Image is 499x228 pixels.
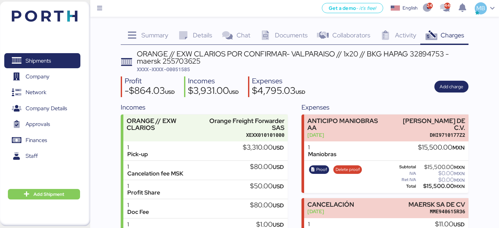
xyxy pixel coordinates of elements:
[417,177,465,182] div: $0.00
[296,89,305,95] span: USD
[250,202,284,209] div: $80.00
[333,165,362,174] button: Delete proof
[476,4,485,12] span: MB
[403,5,418,11] div: English
[26,119,50,129] span: Approvals
[4,101,80,116] a: Company Details
[308,151,336,158] div: Maniobras
[395,31,416,39] span: Activity
[308,144,336,151] div: 1
[309,165,329,174] button: Proof
[417,184,465,189] div: $15,500.00
[203,132,284,138] div: XEXX010101000
[121,102,287,112] div: Incomes
[141,31,168,39] span: Summary
[237,31,250,39] span: Chat
[273,202,284,209] span: USD
[441,31,464,39] span: Charges
[4,53,80,68] a: Shipments
[127,117,199,131] div: ORANGE // EXW CLARIOS
[94,3,105,14] button: Menu
[193,31,212,39] span: Details
[165,89,175,95] span: USD
[33,190,64,198] span: Add Shipment
[316,166,327,173] span: Proof
[394,184,416,189] div: Total
[408,208,465,215] div: MME940615R36
[127,202,149,209] div: 1
[417,171,465,176] div: $0.00
[273,144,284,151] span: USD
[273,163,284,171] span: USD
[307,208,354,215] div: [DATE]
[127,151,148,158] div: Pick-up
[454,183,465,189] span: MXN
[127,209,149,216] div: Doc Fee
[454,164,465,170] span: MXN
[188,86,239,97] div: $3,931.00
[127,163,183,170] div: 1
[203,117,284,131] div: Orange Freight Forwarder SAS
[4,69,80,84] a: Company
[243,144,284,151] div: $3,310.00
[394,177,416,182] div: Ret IVA
[332,31,370,39] span: Collaborators
[308,221,350,228] div: 1
[307,201,354,208] div: CANCELACIÓN
[391,117,465,131] div: [PERSON_NAME] DE C.V.
[435,221,465,228] div: $11.00
[408,201,465,208] div: MAERSK SA DE CV
[275,31,308,39] span: Documents
[418,144,465,151] div: $15,500.00
[252,86,305,97] div: $4,795.03
[125,76,175,86] div: Profit
[127,221,157,228] div: 1
[188,76,239,86] div: Incomes
[336,166,360,173] span: Delete proof
[454,177,465,183] span: MXN
[26,56,51,66] span: Shipments
[127,144,148,151] div: 1
[454,171,465,176] span: MXN
[391,132,465,138] div: DHI9710177Z2
[434,81,468,93] button: Add charge
[250,163,284,171] div: $80.00
[394,171,416,176] div: IVA
[453,221,465,228] span: USD
[127,183,160,190] div: 1
[229,89,239,95] span: USD
[8,189,80,199] button: Add Shipment
[301,102,468,112] div: Expenses
[440,83,463,91] span: Add charge
[4,149,80,164] a: Staff
[137,66,190,73] span: XXXX-XXXX-O0051585
[26,135,47,145] span: Finances
[252,76,305,86] div: Expenses
[394,165,416,169] div: Subtotal
[4,85,80,100] a: Network
[125,86,175,97] div: -$864.03
[26,151,38,161] span: Staff
[250,183,284,190] div: $50.00
[273,183,284,190] span: USD
[4,117,80,132] a: Approvals
[26,88,46,97] span: Network
[137,50,468,65] div: ORANGE // EXW CLARIOS POR CONFIRMAR- VALPARAISO // 1x20 // BKG HAPAG 32894753 - maersk 255703625
[452,144,465,151] span: MXN
[26,104,67,113] span: Company Details
[127,170,183,177] div: Cancelation fee MSK
[26,72,50,81] span: Company
[307,117,388,131] div: ANTICIPO MANIOBRAS AA
[307,132,388,138] div: [DATE]
[4,133,80,148] a: Finances
[417,165,465,170] div: $15,500.00
[127,189,160,196] div: Profit Share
